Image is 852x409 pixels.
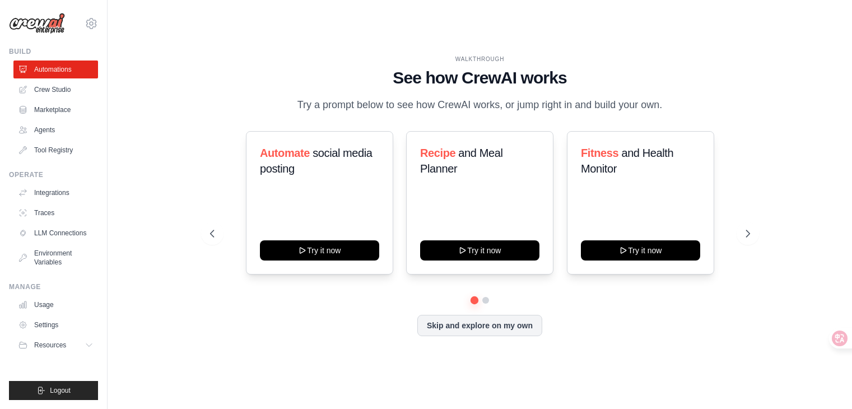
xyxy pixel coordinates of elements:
[13,316,98,334] a: Settings
[13,184,98,202] a: Integrations
[260,147,310,159] span: Automate
[13,141,98,159] a: Tool Registry
[13,244,98,271] a: Environment Variables
[420,147,455,159] span: Recipe
[292,97,668,113] p: Try a prompt below to see how CrewAI works, or jump right in and build your own.
[34,341,66,350] span: Resources
[13,224,98,242] a: LLM Connections
[50,386,71,395] span: Logout
[13,121,98,139] a: Agents
[9,170,98,179] div: Operate
[260,147,373,175] span: social media posting
[417,315,542,336] button: Skip and explore on my own
[210,55,750,63] div: WALKTHROUGH
[9,47,98,56] div: Build
[13,336,98,354] button: Resources
[9,13,65,34] img: Logo
[210,68,750,88] h1: See how CrewAI works
[13,296,98,314] a: Usage
[260,240,379,261] button: Try it now
[13,101,98,119] a: Marketplace
[9,282,98,291] div: Manage
[581,147,618,159] span: Fitness
[420,147,502,175] span: and Meal Planner
[420,240,539,261] button: Try it now
[13,81,98,99] a: Crew Studio
[581,240,700,261] button: Try it now
[13,61,98,78] a: Automations
[581,147,673,175] span: and Health Monitor
[13,204,98,222] a: Traces
[9,381,98,400] button: Logout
